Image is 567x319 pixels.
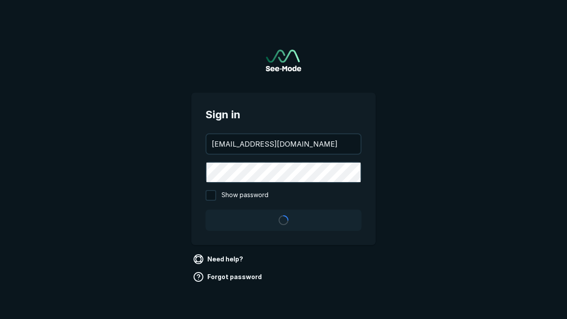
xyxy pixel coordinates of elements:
span: Sign in [206,107,361,123]
input: your@email.com [206,134,361,154]
img: See-Mode Logo [266,50,301,71]
a: Need help? [191,252,247,266]
span: Show password [221,190,268,201]
a: Go to sign in [266,50,301,71]
a: Forgot password [191,270,265,284]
